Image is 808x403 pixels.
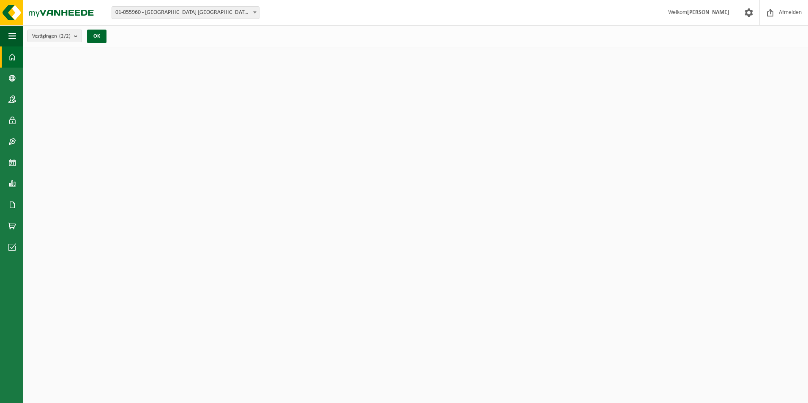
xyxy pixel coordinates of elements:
count: (2/2) [59,33,71,39]
button: Vestigingen(2/2) [27,30,82,42]
span: Vestigingen [32,30,71,43]
strong: [PERSON_NAME] [687,9,729,16]
span: 01-055960 - ROCKWOOL BELGIUM NV - WIJNEGEM [112,6,259,19]
span: 01-055960 - ROCKWOOL BELGIUM NV - WIJNEGEM [112,7,259,19]
button: OK [87,30,106,43]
